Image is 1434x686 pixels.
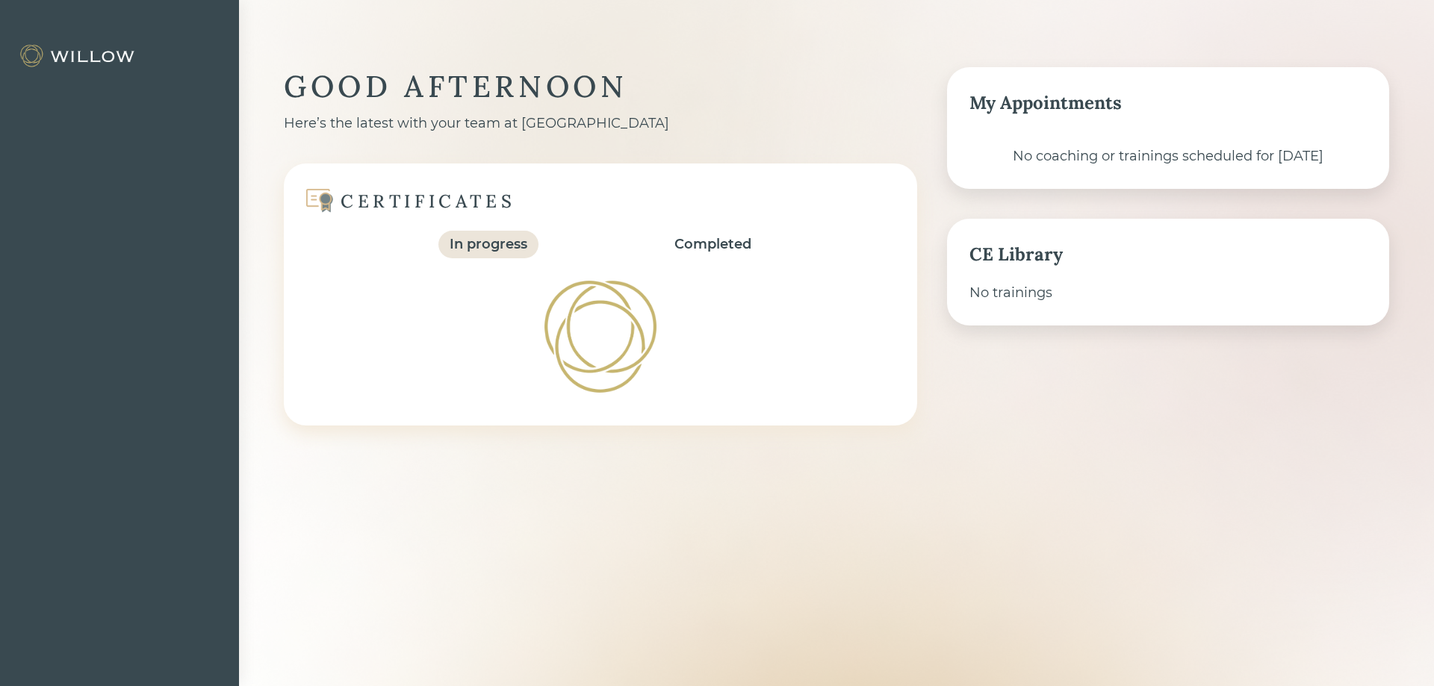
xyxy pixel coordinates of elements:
div: No trainings [969,283,1367,303]
div: Here’s the latest with your team at [GEOGRAPHIC_DATA] [284,113,917,134]
div: No coaching or trainings scheduled for [DATE] [969,146,1367,166]
div: In progress [450,234,527,255]
div: CE Library [969,241,1367,268]
img: Loading! [543,279,657,393]
div: GOOD AFTERNOON [284,67,917,106]
img: Willow [19,44,138,68]
div: Completed [674,234,751,255]
div: My Appointments [969,90,1367,116]
div: CERTIFICATES [341,190,515,213]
